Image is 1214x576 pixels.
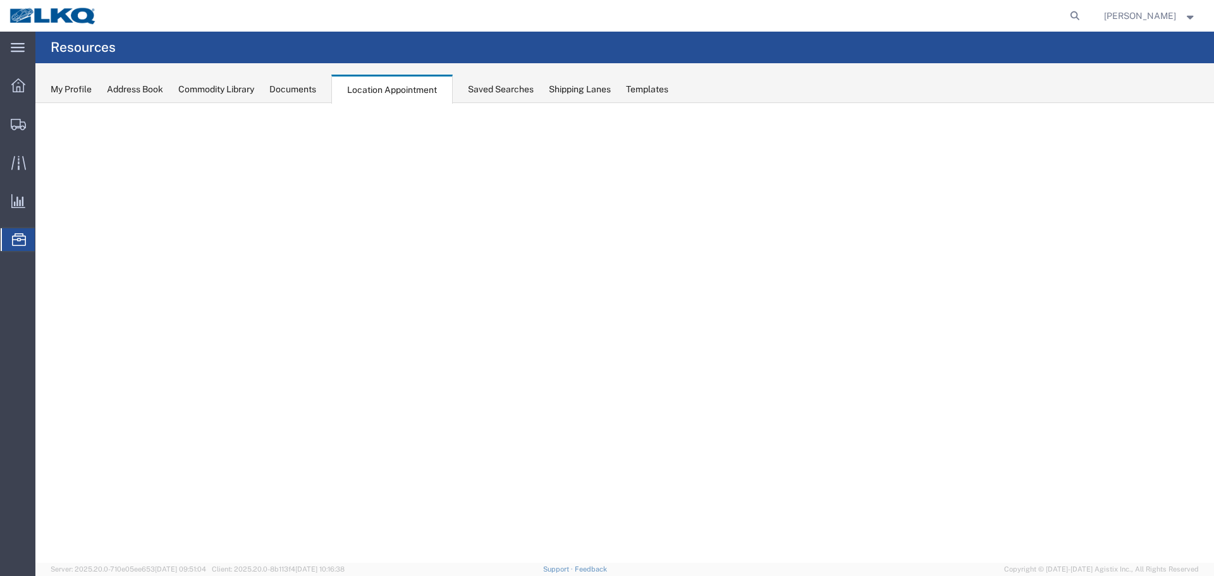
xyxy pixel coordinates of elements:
span: [DATE] 09:51:04 [155,565,206,573]
iframe: FS Legacy Container [35,103,1214,563]
span: Copyright © [DATE]-[DATE] Agistix Inc., All Rights Reserved [1004,564,1199,575]
span: Server: 2025.20.0-710e05ee653 [51,565,206,573]
span: [DATE] 10:16:38 [295,565,345,573]
h4: Resources [51,32,116,63]
img: logo [9,6,97,25]
div: Address Book [107,83,163,96]
div: Location Appointment [331,75,453,104]
div: Saved Searches [468,83,534,96]
div: My Profile [51,83,92,96]
button: [PERSON_NAME] [1103,8,1197,23]
span: Client: 2025.20.0-8b113f4 [212,565,345,573]
div: Templates [626,83,668,96]
span: William Haney [1104,9,1176,23]
div: Documents [269,83,316,96]
a: Feedback [575,565,607,573]
div: Shipping Lanes [549,83,611,96]
div: Commodity Library [178,83,254,96]
a: Support [543,565,575,573]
